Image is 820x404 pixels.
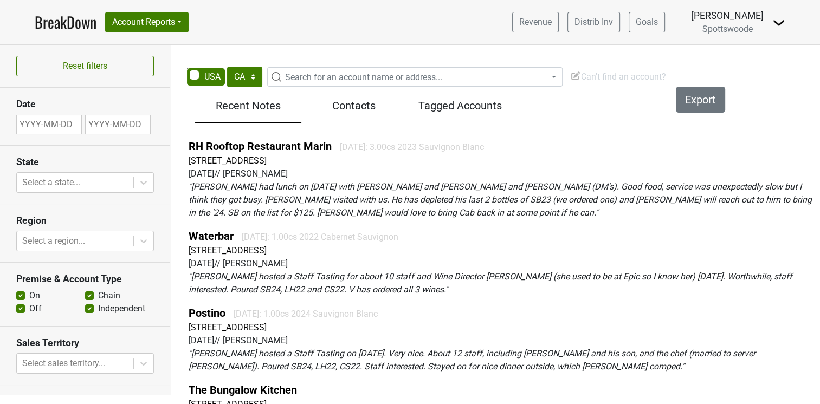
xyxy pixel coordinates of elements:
h3: State [16,157,154,168]
h3: Premise & Account Type [16,273,154,285]
a: Revenue [512,12,559,32]
span: Spottswoode [702,24,753,34]
button: Account Reports [105,12,189,32]
span: Search for an account name or address... [285,72,442,82]
h3: Date [16,99,154,110]
label: Off [29,302,42,315]
label: Chain [98,289,120,302]
a: Postino [189,307,225,320]
a: [STREET_ADDRESS] [189,322,267,333]
h5: Recent Notes [201,99,296,112]
a: Goals [629,12,665,32]
em: " [PERSON_NAME] had lunch on [DATE] with [PERSON_NAME] and [PERSON_NAME] and [PERSON_NAME] (DM's)... [189,181,812,218]
a: The Bungalow Kitchen [189,383,297,396]
h3: Sales Territory [16,337,154,349]
button: Reset filters [16,56,154,76]
span: [DATE]: 3.00cs 2023 Sauvignon Blanc [340,142,484,152]
a: Distrib Inv [567,12,620,32]
a: [STREET_ADDRESS] [189,245,267,256]
button: Export [676,87,725,113]
div: [DATE] // [PERSON_NAME] [189,167,816,180]
em: " [PERSON_NAME] hosted a Staff Tasting on [DATE]. Very nice. About 12 staff, including [PERSON_NA... [189,348,756,372]
span: Can't find an account? [570,71,666,82]
div: [DATE] // [PERSON_NAME] [189,257,816,270]
h3: Region [16,215,154,226]
a: BreakDown [35,11,96,34]
a: Waterbar [189,230,234,243]
div: [DATE] // [PERSON_NAME] [189,334,816,347]
h5: Contacts [307,99,402,112]
em: " [PERSON_NAME] hosted a Staff Tasting for about 10 staff and Wine Director [PERSON_NAME] (she us... [189,271,792,295]
input: YYYY-MM-DD [16,115,82,134]
a: [STREET_ADDRESS] [189,155,267,166]
h5: Tagged Accounts [412,99,508,112]
a: RH Rooftop Restaurant Marin [189,140,332,153]
img: Edit [570,70,581,81]
span: [DATE]: 1.00cs 2024 Sauvignon Blanc [234,309,378,319]
img: Dropdown Menu [772,16,785,29]
input: YYYY-MM-DD [85,115,151,134]
label: On [29,289,40,302]
div: [PERSON_NAME] [691,9,764,23]
span: [DATE]: 1.00cs 2022 Cabernet Sauvignon [242,232,398,242]
label: Independent [98,302,145,315]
